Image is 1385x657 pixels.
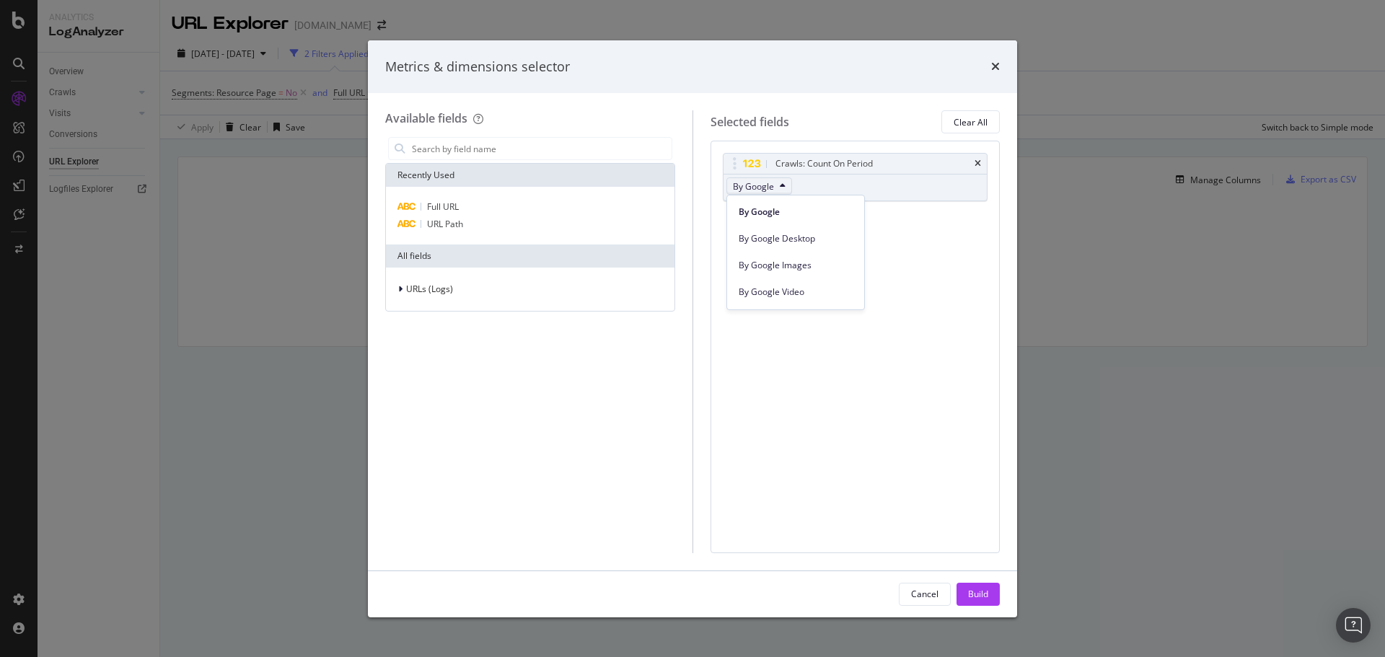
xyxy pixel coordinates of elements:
div: times [991,58,1000,76]
div: Recently Used [386,164,674,187]
div: Open Intercom Messenger [1336,608,1371,643]
button: Clear All [941,110,1000,133]
span: By Google Images [739,259,853,272]
button: Build [957,583,1000,606]
button: By Google [726,177,792,195]
span: Full URL [427,200,459,213]
span: By Google [733,180,774,193]
span: By Google [739,206,853,219]
div: Crawls: Count On Period [775,156,873,171]
div: Crawls: Count On PeriodtimesBy Google [723,153,988,201]
span: By Google Video [739,286,853,299]
span: By Google Desktop [739,232,853,245]
div: Clear All [954,116,988,128]
div: Available fields [385,110,467,126]
div: times [975,159,981,168]
div: modal [368,40,1017,617]
span: URL Path [427,218,463,230]
input: Search by field name [410,138,672,159]
button: Cancel [899,583,951,606]
div: Build [968,588,988,600]
div: Cancel [911,588,938,600]
span: URLs (Logs) [406,283,453,295]
div: All fields [386,244,674,268]
div: Metrics & dimensions selector [385,58,570,76]
div: Selected fields [711,114,789,131]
